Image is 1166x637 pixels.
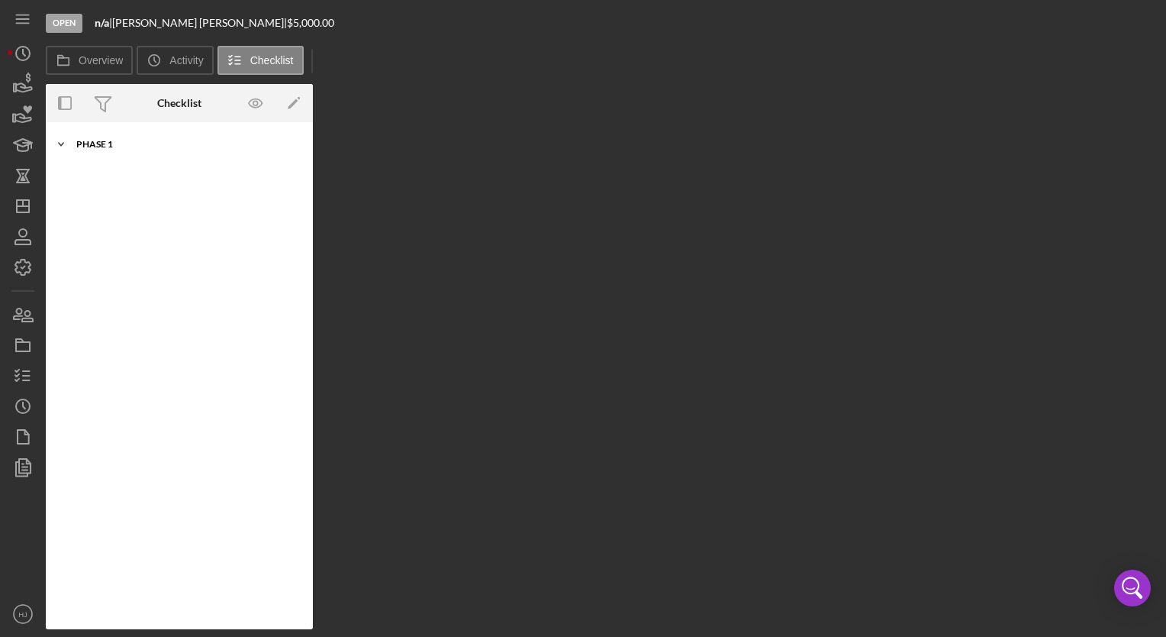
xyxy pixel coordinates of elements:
[112,17,287,29] div: [PERSON_NAME] [PERSON_NAME] |
[157,97,201,109] div: Checklist
[46,46,133,75] button: Overview
[137,46,213,75] button: Activity
[79,54,123,66] label: Overview
[95,16,109,29] b: n/a
[95,17,112,29] div: |
[1114,570,1151,606] div: Open Intercom Messenger
[76,140,294,149] div: Phase 1
[217,46,304,75] button: Checklist
[8,599,38,629] button: HJ
[46,14,82,33] div: Open
[250,54,294,66] label: Checklist
[18,610,27,619] text: HJ
[287,17,339,29] div: $5,000.00
[169,54,203,66] label: Activity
